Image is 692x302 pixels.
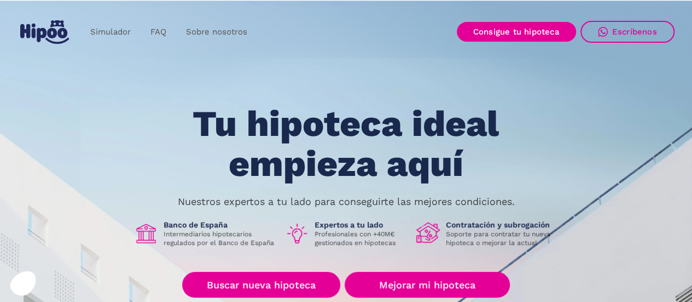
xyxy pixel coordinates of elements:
p: Profesionales con +40M€ gestionados en hipotecas [315,230,408,247]
h1: Banco de España [164,220,276,230]
h1: Contratación y subrogación [446,220,559,230]
h1: Expertos a tu lado [315,220,408,230]
h1: Tu hipoteca ideal empieza aquí [138,104,553,184]
a: FAQ [141,21,176,43]
a: Mejorar mi hipoteca [345,272,509,298]
p: Soporte para contratar tu nueva hipoteca o mejorar la actual [446,230,559,247]
a: Escríbenos [580,21,674,43]
div: Escríbenos [612,27,657,37]
a: Buscar nueva hipoteca [182,272,340,298]
p: Nuestros expertos a tu lado para conseguirte las mejores condiciones. [178,197,515,206]
a: Consigue tu hipoteca [457,22,576,42]
a: Sobre nosotros [176,21,257,43]
a: home [18,16,72,48]
p: Intermediarios hipotecarios regulados por el Banco de España [164,230,276,247]
a: Simulador [80,21,141,43]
